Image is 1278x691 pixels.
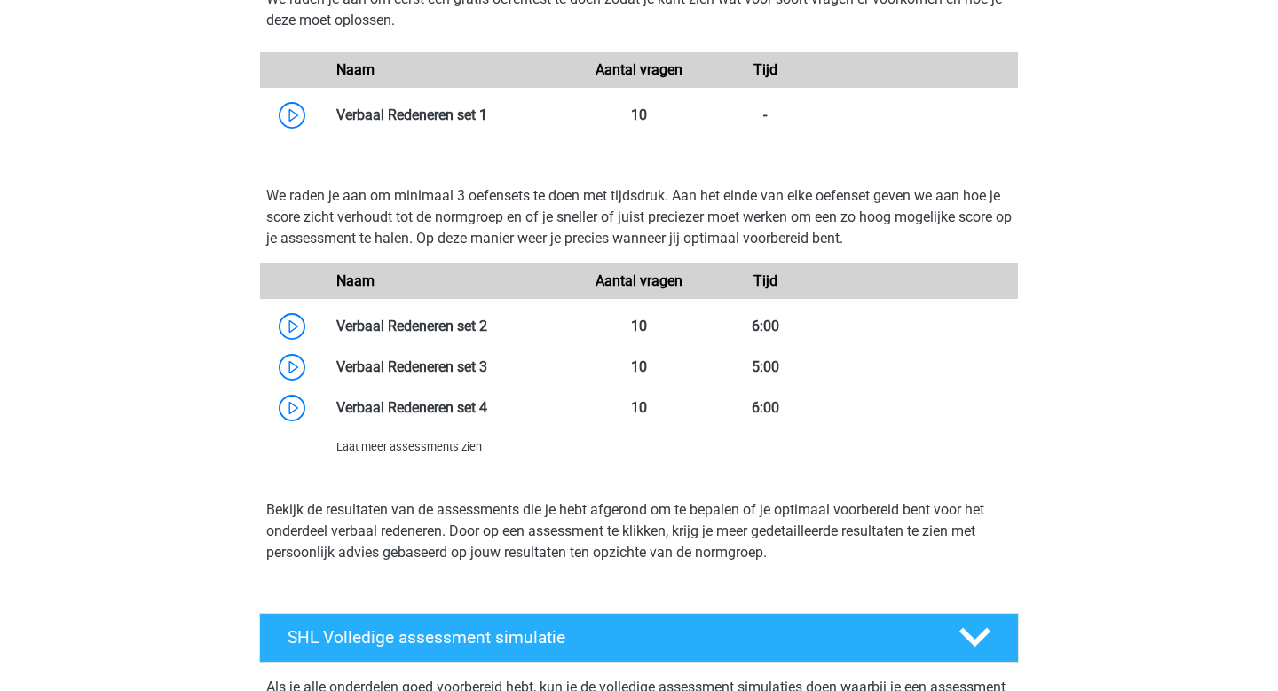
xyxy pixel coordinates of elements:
p: Bekijk de resultaten van de assessments die je hebt afgerond om te bepalen of je optimaal voorber... [266,499,1012,563]
div: Aantal vragen [576,271,702,292]
div: Verbaal Redeneren set 1 [323,105,576,126]
div: Verbaal Redeneren set 4 [323,397,576,419]
div: Tijd [702,59,828,81]
a: SHL Volledige assessment simulatie [252,613,1026,663]
div: Verbaal Redeneren set 3 [323,357,576,378]
span: Laat meer assessments zien [336,440,482,453]
div: Naam [323,59,576,81]
div: Aantal vragen [576,59,702,81]
div: Naam [323,271,576,292]
div: Tijd [702,271,828,292]
div: Verbaal Redeneren set 2 [323,316,576,337]
p: We raden je aan om minimaal 3 oefensets te doen met tijdsdruk. Aan het einde van elke oefenset ge... [266,185,1012,249]
h4: SHL Volledige assessment simulatie [288,627,930,648]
